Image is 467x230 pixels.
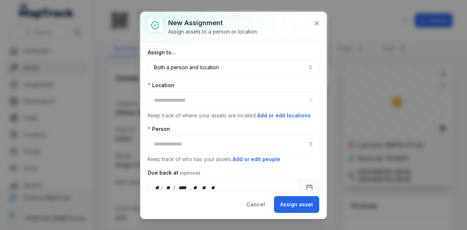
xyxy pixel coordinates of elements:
[168,28,258,35] div: Assign assets to a person or location.
[192,184,199,191] div: hour,
[161,184,164,191] div: /
[154,184,161,191] div: day,
[168,18,258,28] h3: New assignment
[190,184,192,191] div: ,
[257,112,311,120] button: Add or edit locations
[148,125,170,133] label: Person
[148,155,319,163] p: Keep track of who has your assets.
[148,169,200,176] label: Due back at
[148,112,319,120] p: Keep track of where your assets are located.
[201,184,208,191] div: minute,
[199,184,201,191] div: :
[209,184,217,191] div: am/pm,
[148,82,174,89] label: Location
[173,184,176,191] div: /
[274,196,319,213] button: Assign asset
[164,184,174,191] div: month,
[300,179,319,196] button: Calendar
[176,184,189,191] div: year,
[148,49,176,56] label: Assign to...
[240,196,271,213] button: Cancel
[148,59,319,76] button: Both a person and location
[232,155,281,163] button: Add or edit people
